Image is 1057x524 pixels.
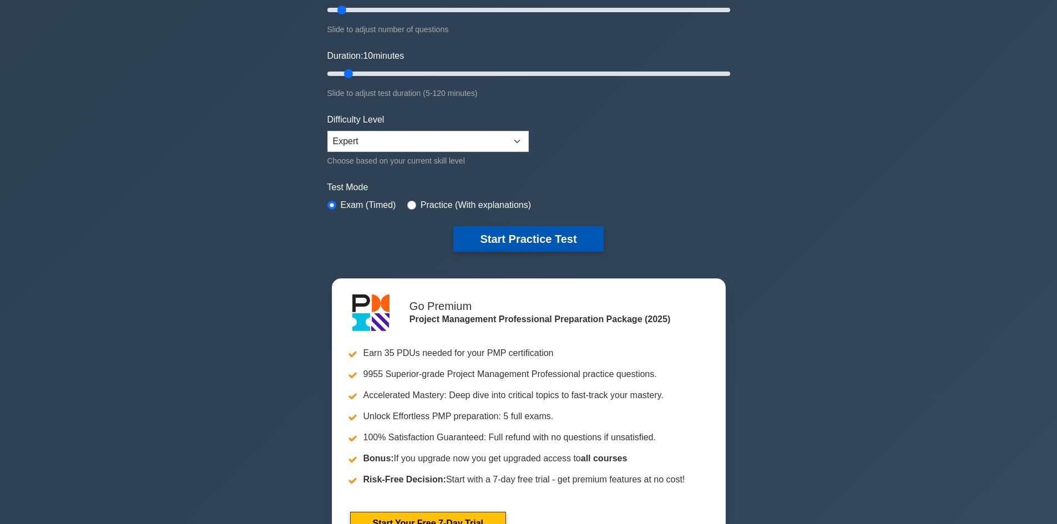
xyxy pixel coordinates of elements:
[453,226,603,252] button: Start Practice Test
[341,199,396,212] label: Exam (Timed)
[327,49,404,63] label: Duration: minutes
[327,154,529,167] div: Choose based on your current skill level
[327,181,730,194] label: Test Mode
[363,51,373,60] span: 10
[327,113,385,126] label: Difficulty Level
[421,199,531,212] label: Practice (With explanations)
[327,23,730,36] div: Slide to adjust number of questions
[327,87,730,100] div: Slide to adjust test duration (5-120 minutes)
